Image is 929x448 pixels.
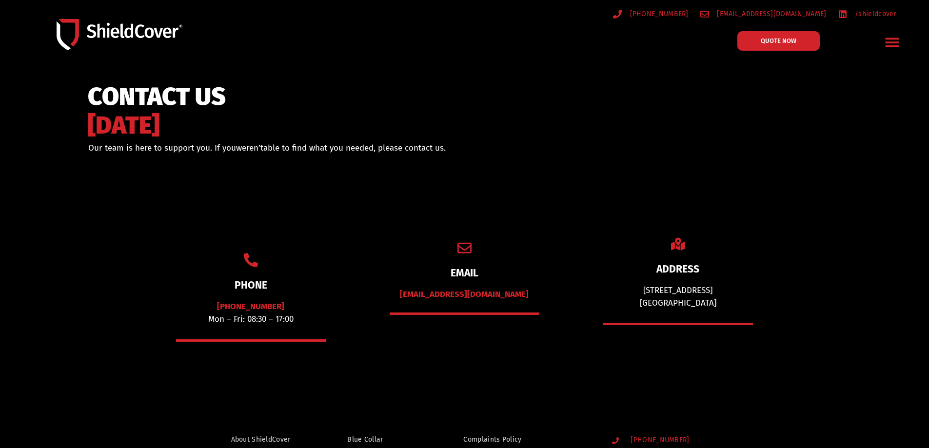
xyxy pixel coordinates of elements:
[656,263,699,275] a: ADDRESS
[263,143,446,153] span: able to find what you needed, please contact us.
[217,301,284,312] a: [PHONE_NUMBER]
[881,31,904,54] div: Menu Toggle
[88,143,236,153] span: Our team is here to support you. If you
[235,279,267,292] a: PHONE
[700,8,827,20] a: [EMAIL_ADDRESS][DOMAIN_NAME]
[628,8,689,20] span: [PHONE_NUMBER]
[714,8,826,20] span: [EMAIL_ADDRESS][DOMAIN_NAME]
[737,31,820,51] a: QUOTE NOW
[761,38,796,44] span: QUOTE NOW
[236,143,263,153] span: weren’t
[88,87,226,107] span: CONTACT US
[231,433,291,446] span: About ShieldCover
[463,433,593,446] a: Complaints Policy
[613,8,689,20] a: [PHONE_NUMBER]
[603,284,753,309] div: [STREET_ADDRESS] [GEOGRAPHIC_DATA]
[463,433,521,446] span: Complaints Policy
[176,300,326,325] p: Mon – Fri: 08:30 – 17:00
[347,433,383,446] span: Blue Collar
[400,289,529,299] a: [EMAIL_ADDRESS][DOMAIN_NAME]
[838,8,896,20] a: /shieldcover
[57,19,182,50] img: Shield-Cover-Underwriting-Australia-logo-full
[231,433,306,446] a: About ShieldCover
[612,436,731,445] a: [PHONE_NUMBER]
[347,433,421,446] a: Blue Collar
[451,267,478,279] a: EMAIL
[628,436,689,445] span: [PHONE_NUMBER]
[852,8,896,20] span: /shieldcover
